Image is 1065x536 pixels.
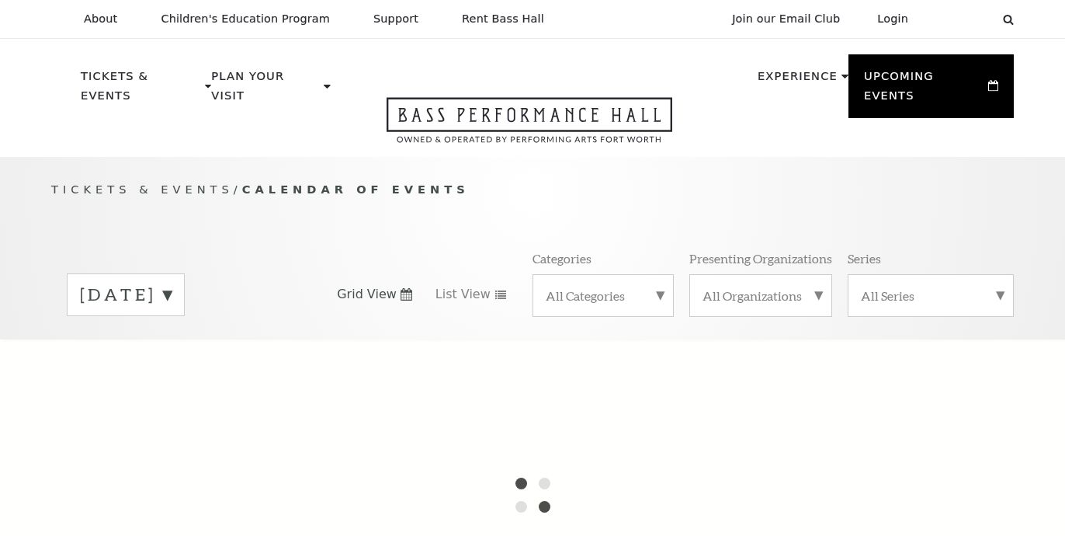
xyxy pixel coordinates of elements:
span: List View [435,286,491,303]
p: Experience [758,67,838,95]
span: Calendar of Events [242,183,470,196]
p: Presenting Organizations [689,250,832,266]
p: About [84,12,117,26]
label: All Series [861,287,1001,304]
p: / [51,180,1014,200]
p: Support [373,12,418,26]
label: All Categories [546,287,661,304]
select: Select: [933,12,988,26]
p: Plan Your Visit [211,67,320,114]
p: Series [848,250,881,266]
label: All Organizations [702,287,819,304]
p: Children's Education Program [161,12,330,26]
span: Tickets & Events [51,183,234,196]
p: Categories [532,250,591,266]
p: Tickets & Events [81,67,201,114]
label: [DATE] [80,283,172,307]
p: Rent Bass Hall [462,12,544,26]
p: Upcoming Events [864,67,984,114]
span: Grid View [337,286,397,303]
